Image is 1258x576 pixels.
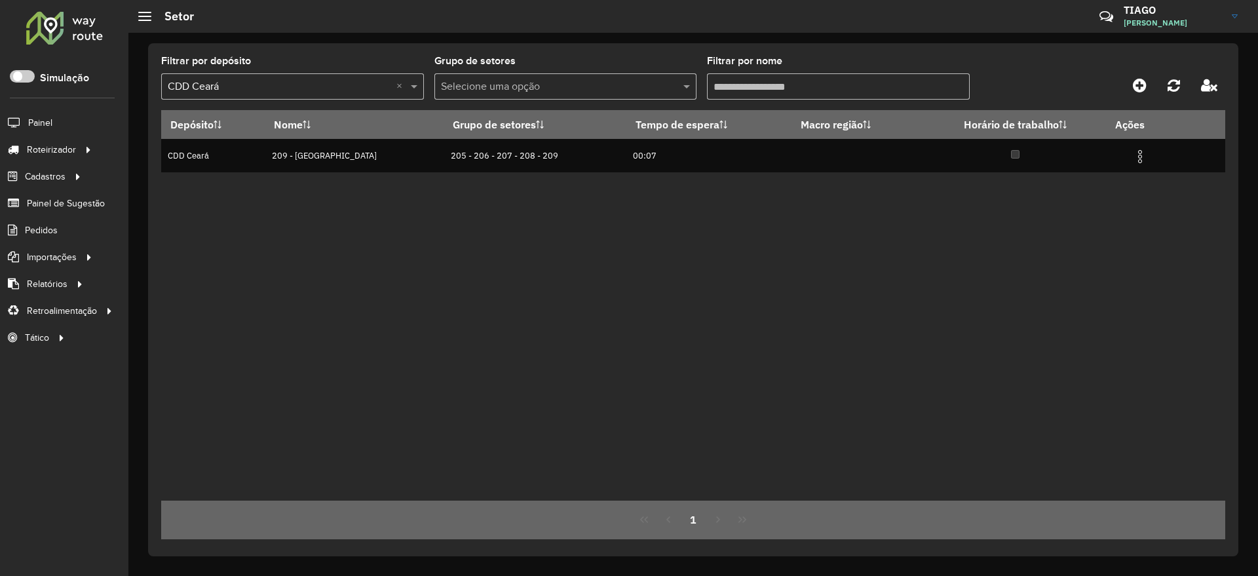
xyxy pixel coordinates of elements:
h3: TIAGO [1124,4,1222,16]
th: Depósito [161,111,265,139]
span: Importações [27,250,77,264]
span: Pedidos [25,223,58,237]
td: 00:07 [626,139,791,172]
td: 205 - 206 - 207 - 208 - 209 [444,139,626,172]
span: Painel de Sugestão [27,197,105,210]
span: Painel [28,116,52,130]
span: Relatórios [27,277,67,291]
span: Cadastros [25,170,66,183]
label: Filtrar por nome [707,53,782,69]
label: Filtrar por depósito [161,53,251,69]
th: Macro região [791,111,924,139]
span: [PERSON_NAME] [1124,17,1222,29]
button: 1 [681,507,706,532]
a: Contato Rápido [1092,3,1120,31]
span: Tático [25,331,49,345]
label: Grupo de setores [434,53,516,69]
label: Simulação [40,70,89,86]
th: Nome [265,111,444,139]
th: Ações [1106,111,1185,138]
th: Tempo de espera [626,111,791,139]
td: CDD Ceará [161,139,265,172]
span: Roteirizador [27,143,76,157]
th: Grupo de setores [444,111,626,139]
td: 209 - [GEOGRAPHIC_DATA] [265,139,444,172]
span: Retroalimentação [27,304,97,318]
span: Clear all [396,79,408,94]
th: Horário de trabalho [924,111,1106,139]
h2: Setor [151,9,194,24]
